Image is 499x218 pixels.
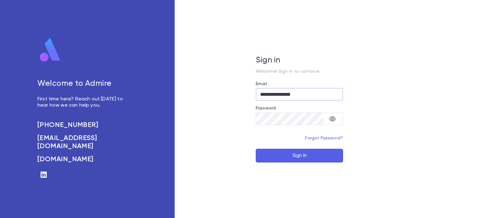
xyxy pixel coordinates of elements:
[37,155,130,163] a: [DOMAIN_NAME]
[256,106,276,111] label: Password
[37,134,130,150] a: [EMAIL_ADDRESS][DOMAIN_NAME]
[37,37,63,62] img: logo
[37,121,130,129] a: [PHONE_NUMBER]
[256,69,343,74] p: Welcome! Sign in to continue.
[256,81,267,86] label: Email
[256,149,343,162] button: Sign In
[37,79,130,89] h5: Welcome to Admire
[256,56,343,65] h5: Sign in
[326,113,339,125] button: toggle password visibility
[305,136,343,140] a: Forgot Password?
[37,96,130,109] p: First time here? Reach out [DATE] to hear how we can help you.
